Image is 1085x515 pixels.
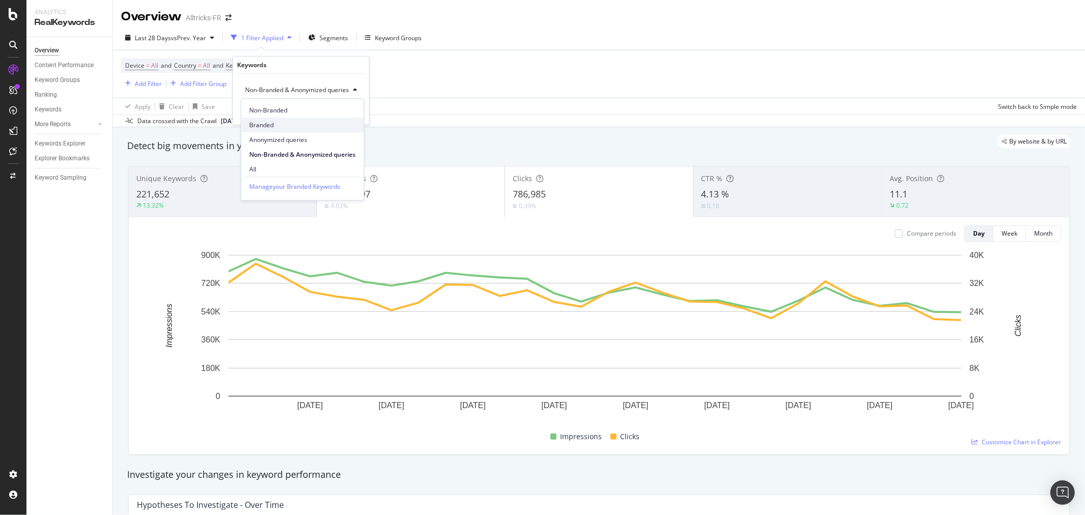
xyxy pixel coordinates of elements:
text: [DATE] [378,402,404,410]
div: Explorer Bookmarks [35,153,90,164]
button: Switch back to Simple mode [994,98,1077,115]
div: Ranking [35,90,57,100]
a: Keywords Explorer [35,138,105,149]
div: Compare periods [907,229,956,238]
div: Content Performance [35,60,94,71]
span: All [151,59,158,73]
text: 540K [201,307,221,316]
button: Add Filter [121,77,162,90]
div: Week [1002,229,1017,238]
div: Switch back to Simple mode [998,102,1077,111]
div: Manage your Branded Keywords [249,181,340,192]
div: Keyword Groups [35,75,80,85]
a: Manageyour Branded Keywords [249,181,340,192]
a: Content Performance [35,60,105,71]
text: 900K [201,251,221,260]
span: Non-Branded [249,106,356,115]
span: Segments [319,34,348,42]
div: Hypotheses to Investigate - Over Time [137,500,284,510]
button: 1 Filter Applied [227,30,296,46]
div: 4.03% [331,202,348,210]
button: Segments [304,30,352,46]
div: RealKeywords [35,17,104,28]
span: 4.13 % [701,188,729,200]
div: Alltricks-FR [186,13,221,23]
a: Ranking [35,90,105,100]
span: 786,985 [513,188,546,200]
span: All [249,165,356,174]
span: Clicks [513,174,532,183]
span: and [213,61,223,70]
text: [DATE] [541,402,567,410]
span: 11.1 [890,188,907,200]
div: Keyword Sampling [35,173,86,183]
div: arrow-right-arrow-left [225,14,231,21]
button: Keyword Groups [361,30,426,46]
span: and [161,61,171,70]
text: Clicks [1014,315,1023,337]
div: 0.39% [519,202,536,210]
img: Equal [325,205,329,208]
text: [DATE] [785,402,811,410]
img: Equal [513,205,517,208]
button: [DATE] [217,115,253,127]
div: Overview [35,45,59,56]
div: More Reports [35,119,71,130]
div: Clear [169,102,184,111]
text: 24K [970,307,984,316]
span: Clicks [621,431,640,443]
div: Keyword Groups [375,34,422,42]
span: vs Prev. Year [171,34,206,42]
div: Add Filter Group [180,79,226,88]
div: Apply [135,102,151,111]
span: 221,652 [136,188,169,200]
a: Keywords [35,104,105,115]
span: All [203,59,210,73]
text: 0 [216,392,220,400]
span: Avg. Position [890,174,933,183]
span: Non-Branded & Anonymized queries [241,85,349,94]
div: Analytics [35,8,104,17]
text: 16K [970,335,984,344]
button: Save [189,98,215,115]
text: 32K [970,279,984,288]
span: Unique Keywords [136,174,196,183]
div: 0.72 [896,201,908,210]
button: Day [964,225,993,242]
div: Keywords [35,104,62,115]
div: legacy label [998,134,1071,149]
text: [DATE] [948,402,974,410]
button: Non-Branded & Anonymized queries [241,82,361,98]
span: Impressions [561,431,602,443]
div: Keywords Explorer [35,138,85,149]
a: Keyword Groups [35,75,105,85]
text: [DATE] [460,402,485,410]
text: [DATE] [623,402,648,410]
span: Anonymized queries [249,135,356,145]
span: = [146,61,150,70]
button: Last 28 DaysvsPrev. Year [121,30,218,46]
text: 720K [201,279,221,288]
div: Investigate your changes in keyword performance [127,468,1071,481]
button: Month [1026,225,1061,242]
a: Customize Chart in Explorer [972,438,1061,446]
text: 8K [970,364,980,373]
text: [DATE] [867,402,892,410]
svg: A chart. [137,250,1053,426]
text: Impressions [165,304,173,348]
button: Week [993,225,1026,242]
div: Add Filter [135,79,162,88]
text: 180K [201,364,221,373]
a: Explorer Bookmarks [35,153,105,164]
img: Equal [701,205,706,208]
button: Apply [121,98,151,115]
span: Branded [249,121,356,130]
div: Save [201,102,215,111]
button: Add Filter Group [166,77,226,90]
span: Country [174,61,196,70]
div: Day [973,229,985,238]
span: = [198,61,201,70]
a: Overview [35,45,105,56]
span: 2025 Sep. 22nd [221,117,241,126]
